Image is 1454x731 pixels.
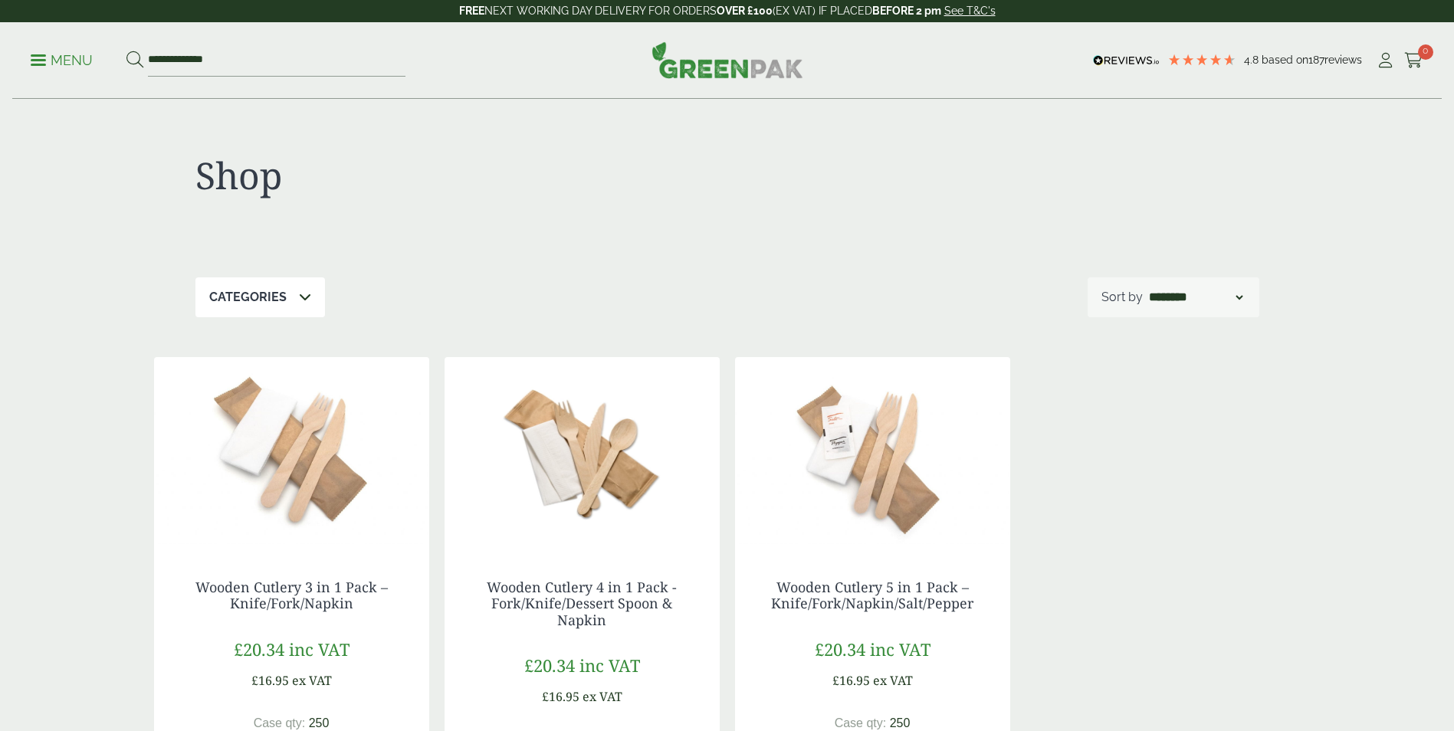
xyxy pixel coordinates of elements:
[292,672,332,689] span: ex VAT
[870,638,930,661] span: inc VAT
[579,654,640,677] span: inc VAT
[289,638,350,661] span: inc VAT
[835,716,887,729] span: Case qty:
[195,153,727,198] h1: Shop
[1093,55,1160,66] img: REVIEWS.io
[771,578,973,613] a: Wooden Cutlery 5 in 1 Pack – Knife/Fork/Napkin/Salt/Pepper
[583,688,622,705] span: ex VAT
[487,578,677,629] a: Wooden Cutlery 4 in 1 Pack - Fork/Knife/Dessert Spoon & Napkin
[1146,288,1246,306] select: Shop order
[445,357,720,549] img: 4 in 1 pack 2
[717,5,773,17] strong: OVER £100
[309,716,330,729] span: 250
[251,672,289,689] span: £16.95
[890,716,911,729] span: 250
[459,5,484,17] strong: FREE
[815,638,865,661] span: £20.34
[1244,54,1262,66] span: 4.8
[31,51,93,70] p: Menu
[832,672,870,689] span: £16.95
[234,638,284,661] span: £20.34
[1324,54,1362,66] span: reviews
[944,5,996,17] a: See T&C's
[209,288,287,306] p: Categories
[524,654,575,677] span: £20.34
[195,578,388,613] a: Wooden Cutlery 3 in 1 Pack – Knife/Fork/Napkin
[735,357,1010,549] img: 5 in 1 wooden cutlery
[1376,53,1395,68] i: My Account
[1262,54,1308,66] span: Based on
[31,51,93,67] a: Menu
[872,5,941,17] strong: BEFORE 2 pm
[254,716,306,729] span: Case qty:
[1167,53,1236,67] div: 4.79 Stars
[1418,44,1433,60] span: 0
[873,672,913,689] span: ex VAT
[1101,288,1143,306] p: Sort by
[154,357,429,549] img: 3 in 1 wooden cutlery
[1308,54,1324,66] span: 187
[652,41,803,78] img: GreenPak Supplies
[1404,49,1423,72] a: 0
[1404,53,1423,68] i: Cart
[542,688,579,705] span: £16.95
